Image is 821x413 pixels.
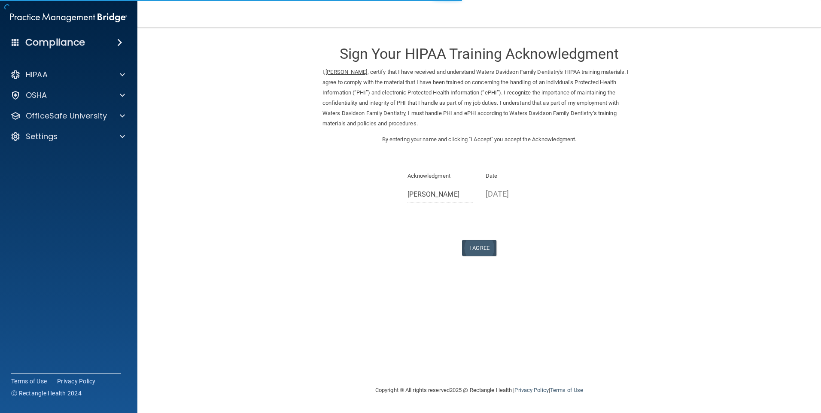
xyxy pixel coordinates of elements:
p: By entering your name and clicking "I Accept" you accept the Acknowledgment. [322,134,636,145]
a: Terms of Use [11,377,47,386]
h4: Compliance [25,36,85,49]
a: Privacy Policy [57,377,96,386]
p: Settings [26,131,58,142]
p: [DATE] [486,187,551,201]
input: Full Name [407,187,473,203]
span: Ⓒ Rectangle Health 2024 [11,389,82,398]
a: OfficeSafe University [10,111,125,121]
a: HIPAA [10,70,125,80]
p: Acknowledgment [407,171,473,181]
p: OfficeSafe University [26,111,107,121]
div: Copyright © All rights reserved 2025 @ Rectangle Health | | [322,377,636,404]
button: I Agree [462,240,496,256]
a: OSHA [10,90,125,100]
p: OSHA [26,90,47,100]
p: Date [486,171,551,181]
ins: [PERSON_NAME] [325,69,367,75]
a: Settings [10,131,125,142]
p: HIPAA [26,70,48,80]
a: Privacy Policy [514,387,548,393]
img: PMB logo [10,9,127,26]
a: Terms of Use [550,387,583,393]
h3: Sign Your HIPAA Training Acknowledgment [322,46,636,62]
p: I, , certify that I have received and understand Waters Davidson Family Dentistry's HIPAA trainin... [322,67,636,129]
